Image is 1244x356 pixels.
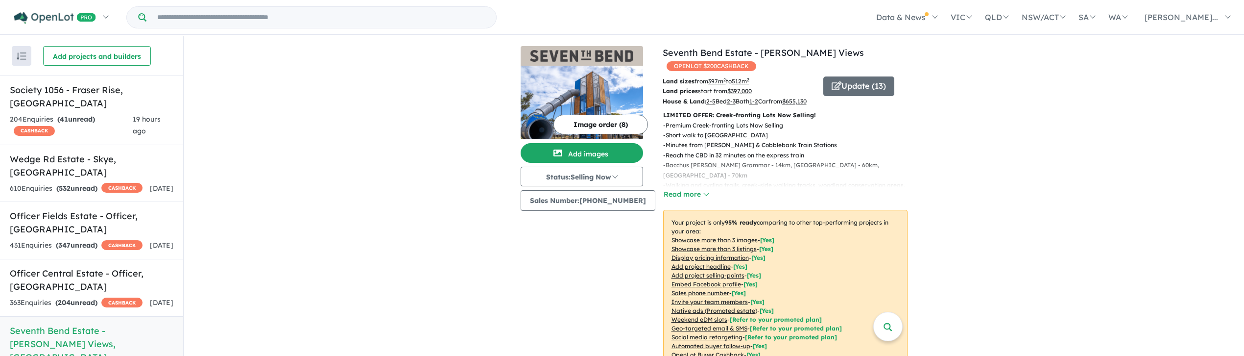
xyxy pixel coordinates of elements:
[726,77,749,85] span: to
[60,115,68,124] span: 41
[760,236,774,244] span: [ Yes ]
[521,143,643,163] button: Add images
[671,316,727,323] u: Weekend eDM slots
[663,110,908,120] p: LIMITED OFFER: Creek-fronting Lots Now Selling!
[133,115,161,135] span: 19 hours ago
[663,121,915,130] p: - Premium Creek-fronting Lots Now Selling
[749,98,758,105] u: 1-2
[10,183,143,195] div: 610 Enquir ies
[671,333,742,341] u: Social media retargeting
[521,190,655,211] button: Sales Number:[PHONE_NUMBER]
[667,61,756,71] span: OPENLOT $ 200 CASHBACK
[17,52,26,60] img: sort.svg
[10,114,133,137] div: 204 Enquir ies
[663,87,698,95] b: Land prices
[150,241,173,250] span: [DATE]
[10,297,143,309] div: 363 Enquir ies
[671,307,757,314] u: Native ads (Promoted estate)
[10,209,173,236] h5: Officer Fields Estate - Officer , [GEOGRAPHIC_DATA]
[525,50,639,62] img: Seventh Bend Estate - Weir Views Logo
[708,77,726,85] u: 397 m
[671,289,729,297] u: Sales phone number
[663,140,915,150] p: - Minutes from [PERSON_NAME] & Cobblebank Train Stations
[58,298,71,307] span: 204
[782,98,807,105] u: $ 655,130
[59,184,71,193] span: 532
[671,263,731,270] u: Add project headline
[751,254,766,261] span: [ Yes ]
[671,342,750,350] u: Automated buyer follow-up
[101,183,143,193] span: CASHBACK
[733,263,747,270] span: [ Yes ]
[730,316,822,323] span: [Refer to your promoted plan]
[671,236,758,244] u: Showcase more than 3 images
[727,87,752,95] u: $ 397,000
[521,66,643,139] img: Seventh Bend Estate - Weir Views
[56,241,97,250] strong: ( unread)
[43,46,151,66] button: Add projects and builders
[663,151,915,160] p: - Reach the CBD in 32 minutes on the express train
[727,98,736,105] u: 2-3
[663,76,816,86] p: from
[732,77,749,85] u: 512 m
[663,86,816,96] p: start from
[759,245,773,253] span: [ Yes ]
[148,7,494,28] input: Try estate name, suburb, builder or developer
[671,272,744,279] u: Add project selling-points
[521,46,643,139] a: Seventh Bend Estate - Weir Views LogoSeventh Bend Estate - Weir Views
[750,325,842,332] span: [Refer to your promoted plan]
[745,333,837,341] span: [Refer to your promoted plan]
[56,184,97,193] strong: ( unread)
[10,153,173,179] h5: Wedge Rd Estate - Skye , [GEOGRAPHIC_DATA]
[747,272,761,279] span: [ Yes ]
[663,160,915,180] p: - Bacchus [PERSON_NAME] Grammar - 14km, [GEOGRAPHIC_DATA] - 60km, [GEOGRAPHIC_DATA] - 70km
[150,298,173,307] span: [DATE]
[101,240,143,250] span: CASHBACK
[823,76,894,96] button: Update (13)
[663,47,864,58] a: Seventh Bend Estate - [PERSON_NAME] Views
[14,12,96,24] img: Openlot PRO Logo White
[753,342,767,350] span: [Yes]
[671,325,747,332] u: Geo-targeted email & SMS
[671,298,748,305] u: Invite your team members
[10,267,173,293] h5: Officer Central Estate - Officer , [GEOGRAPHIC_DATA]
[725,219,757,226] b: 95 % ready
[750,298,765,305] span: [ Yes ]
[57,115,95,124] strong: ( unread)
[743,280,758,288] span: [ Yes ]
[663,189,709,200] button: Read more
[150,184,173,193] span: [DATE]
[671,245,757,253] u: Showcase more than 3 listings
[663,77,694,85] b: Land sizes
[663,180,915,210] p: - Walking and cycling trails, creek-side walking tracks, woodland conservation areas, hiking and ...
[14,126,55,136] span: CASHBACK
[723,77,726,82] sup: 2
[671,280,741,288] u: Embed Facebook profile
[663,98,706,105] b: House & Land:
[101,298,143,307] span: CASHBACK
[706,98,716,105] u: 2-5
[553,115,648,134] button: Image order (8)
[732,289,746,297] span: [ Yes ]
[663,97,816,106] p: Bed Bath Car from
[55,298,97,307] strong: ( unread)
[747,77,749,82] sup: 2
[58,241,71,250] span: 347
[521,167,643,186] button: Status:Selling Now
[10,240,143,252] div: 431 Enquir ies
[1145,12,1218,22] span: [PERSON_NAME]...
[760,307,774,314] span: [Yes]
[10,83,173,110] h5: Society 1056 - Fraser Rise , [GEOGRAPHIC_DATA]
[671,254,749,261] u: Display pricing information
[663,130,915,140] p: - Short walk to [GEOGRAPHIC_DATA]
